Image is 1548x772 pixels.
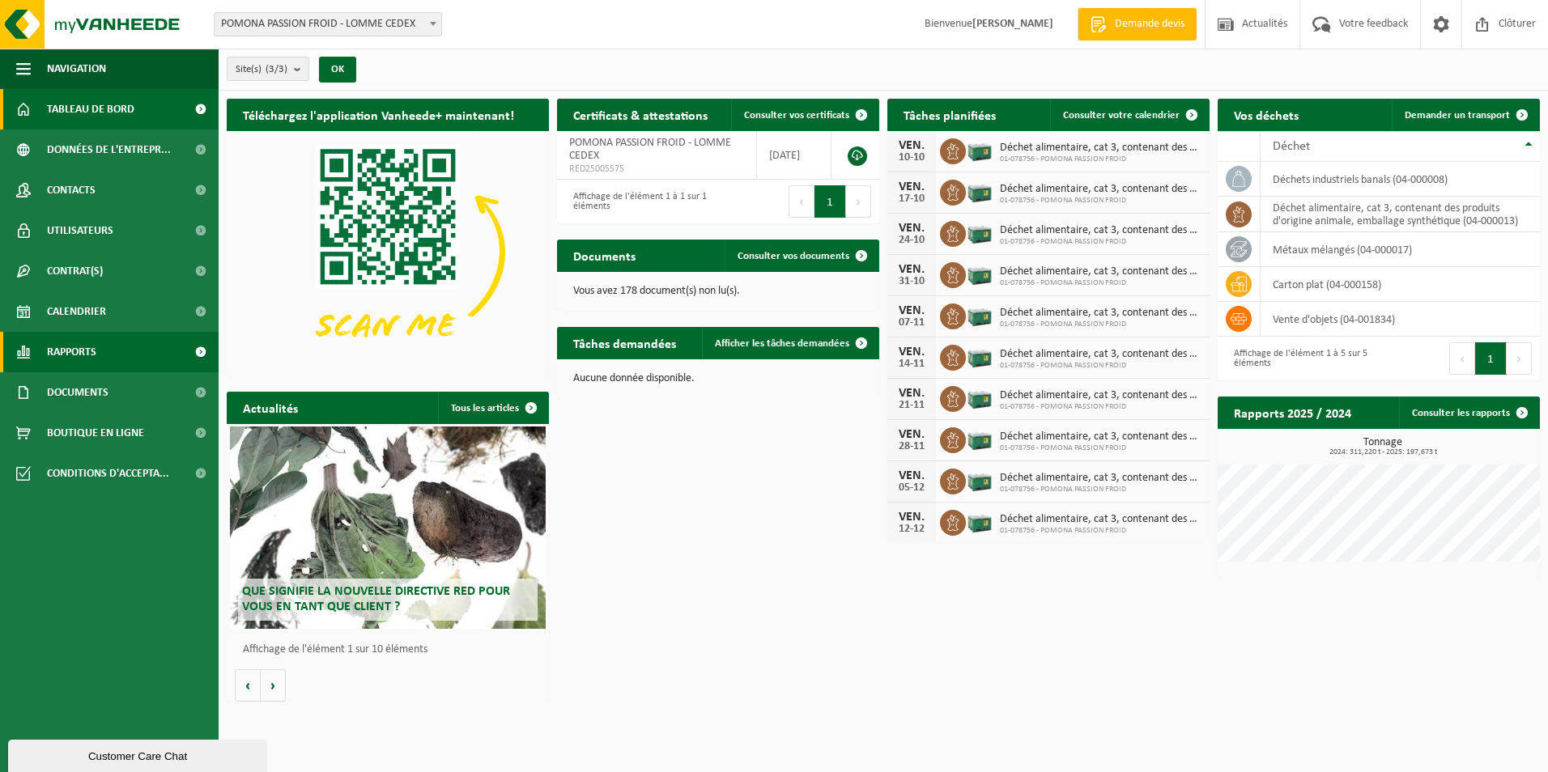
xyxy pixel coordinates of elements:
[731,99,878,131] a: Consulter vos certificats
[895,180,928,193] div: VEN.
[895,387,928,400] div: VEN.
[895,263,928,276] div: VEN.
[1000,389,1201,402] span: Déchet alimentaire, cat 3, contenant des produits d'origine animale, emballage s...
[895,193,928,205] div: 17-10
[242,585,510,613] span: Que signifie la nouvelle directive RED pour vous en tant que client ?
[895,482,928,494] div: 05-12
[895,441,928,452] div: 28-11
[227,57,309,81] button: Site(s)(3/3)
[895,469,928,482] div: VEN.
[966,218,993,246] img: PB-LB-0680-HPE-GN-01
[1261,197,1540,232] td: déchet alimentaire, cat 3, contenant des produits d'origine animale, emballage synthétique (04-00...
[557,327,692,358] h2: Tâches demandées
[47,372,108,413] span: Documents
[47,332,96,372] span: Rapports
[1000,402,1201,412] span: 01-078756 - POMONA PASSION FROID
[235,669,261,702] button: Vorige
[1226,341,1371,376] div: Affichage de l'élément 1 à 5 sur 5 éléments
[1111,16,1189,32] span: Demande devis
[243,644,541,655] p: Affichage de l'élément 1 sur 10 éléments
[895,139,928,152] div: VEN.
[1000,348,1201,361] span: Déchet alimentaire, cat 3, contenant des produits d'origine animale, emballage s...
[966,384,993,411] img: PB-LB-0680-HPE-GN-01
[573,286,863,297] p: Vous avez 178 document(s) non lu(s).
[227,392,314,423] h2: Actualités
[702,327,878,359] a: Afficher les tâches demandées
[565,184,710,219] div: Affichage de l'élément 1 à 1 sur 1 éléments
[966,507,993,535] img: PB-LB-0680-HPE-GN-01
[8,736,270,772] iframe: chat widget
[47,453,169,494] span: Conditions d'accepta...
[1000,443,1201,453] span: 01-078756 - POMONA PASSION FROID
[47,89,134,129] span: Tableau de bord
[1000,265,1201,278] span: Déchet alimentaire, cat 3, contenant des produits d'origine animale, emballage s...
[1226,437,1540,456] h3: Tonnage
[230,426,546,629] a: Que signifie la nouvelle directive RED pour vous en tant que client ?
[1000,278,1201,288] span: 01-078756 - POMONA PASSION FROID
[214,12,442,36] span: POMONA PASSION FROID - LOMME CEDEX
[846,185,871,218] button: Next
[1261,267,1540,302] td: carton plat (04-000158)
[966,136,993,163] img: PB-LB-0680-HPE-GN-01
[47,251,103,291] span: Contrat(s)
[1000,142,1201,155] span: Déchet alimentaire, cat 3, contenant des produits d'origine animale, emballage s...
[895,276,928,287] div: 31-10
[266,64,287,74] count: (3/3)
[573,373,863,384] p: Aucune donnée disponible.
[47,49,106,89] span: Navigation
[715,338,849,349] span: Afficher les tâches demandées
[1392,99,1538,131] a: Demander un transport
[557,240,652,271] h2: Documents
[738,251,849,261] span: Consulter vos documents
[1000,307,1201,320] span: Déchet alimentaire, cat 3, contenant des produits d'origine animale, emballage s...
[966,425,993,452] img: PB-LB-0680-HPE-GN-01
[895,346,928,358] div: VEN.
[1226,448,1540,456] span: 2024: 311,220 t - 2025: 197,673 t
[569,137,731,162] span: POMONA PASSION FROID - LOMME CEDEX
[227,131,549,373] img: Download de VHEPlus App
[895,235,928,246] div: 24-10
[438,392,547,424] a: Tous les articles
[1475,342,1507,375] button: 1
[1000,431,1201,443] span: Déchet alimentaire, cat 3, contenant des produits d'origine animale, emballage s...
[1261,232,1540,267] td: métaux mélangés (04-000017)
[814,185,846,218] button: 1
[47,291,106,332] span: Calendrier
[1405,110,1510,121] span: Demander un transport
[887,99,1012,130] h2: Tâches planifiées
[1063,110,1180,121] span: Consulter votre calendrier
[1261,162,1540,197] td: déchets industriels banals (04-000008)
[1000,183,1201,196] span: Déchet alimentaire, cat 3, contenant des produits d'origine animale, emballage s...
[261,669,286,702] button: Volgende
[966,177,993,205] img: PB-LB-0680-HPE-GN-01
[1218,397,1367,428] h2: Rapports 2025 / 2024
[966,301,993,329] img: PB-LB-0680-HPE-GN-01
[725,240,878,272] a: Consulter vos documents
[1399,397,1538,429] a: Consulter les rapports
[966,342,993,370] img: PB-LB-0680-HPE-GN-01
[1000,320,1201,329] span: 01-078756 - POMONA PASSION FROID
[972,18,1053,30] strong: [PERSON_NAME]
[1000,237,1201,247] span: 01-078756 - POMONA PASSION FROID
[895,400,928,411] div: 21-11
[569,163,744,176] span: RED25005575
[1000,196,1201,206] span: 01-078756 - POMONA PASSION FROID
[966,260,993,287] img: PB-LB-0680-HPE-GN-01
[47,210,113,251] span: Utilisateurs
[1507,342,1532,375] button: Next
[895,358,928,370] div: 14-11
[227,99,530,130] h2: Téléchargez l'application Vanheede+ maintenant!
[1050,99,1208,131] a: Consulter votre calendrier
[895,524,928,535] div: 12-12
[966,466,993,494] img: PB-LB-0680-HPE-GN-01
[1078,8,1197,40] a: Demande devis
[557,99,724,130] h2: Certificats & attestations
[1000,472,1201,485] span: Déchet alimentaire, cat 3, contenant des produits d'origine animale, emballage s...
[1000,155,1201,164] span: 01-078756 - POMONA PASSION FROID
[895,428,928,441] div: VEN.
[1449,342,1475,375] button: Previous
[1000,526,1201,536] span: 01-078756 - POMONA PASSION FROID
[236,57,287,82] span: Site(s)
[47,170,96,210] span: Contacts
